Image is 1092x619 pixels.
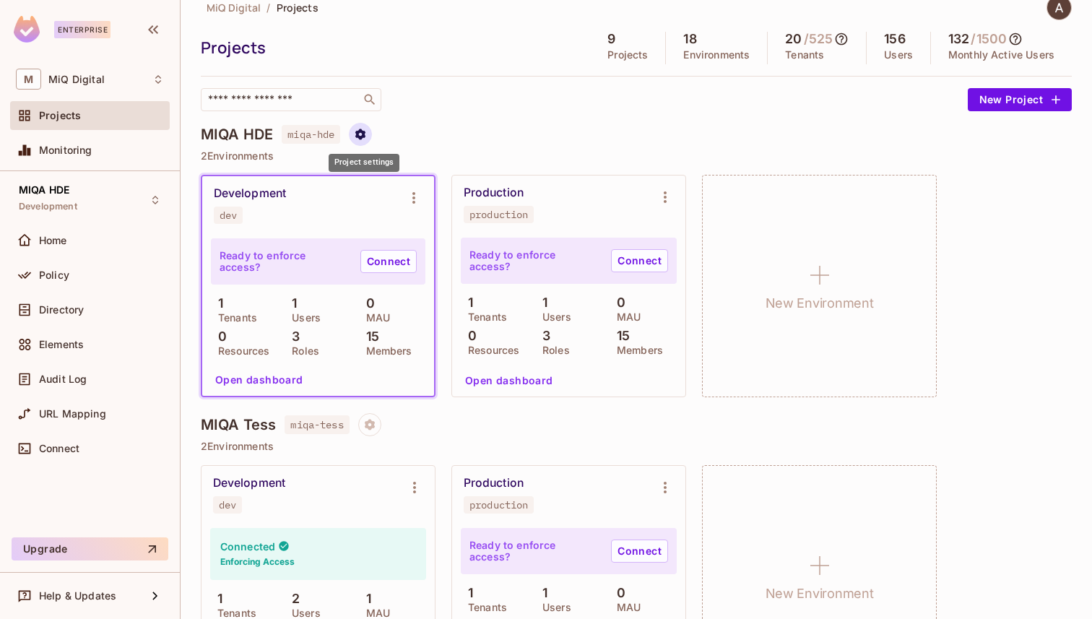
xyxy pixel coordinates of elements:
[461,586,473,600] p: 1
[39,304,84,316] span: Directory
[201,416,276,433] h4: MIQA Tess
[48,74,105,85] span: Workspace: MiQ Digital
[211,345,269,357] p: Resources
[39,408,106,420] span: URL Mapping
[399,183,428,212] button: Environment settings
[461,602,507,613] p: Tenants
[214,186,286,201] div: Development
[469,540,599,563] p: Ready to enforce access?
[804,32,833,46] h5: / 525
[469,499,528,511] div: production
[359,592,371,606] p: 1
[535,329,550,343] p: 3
[14,16,40,43] img: SReyMgAAAABJRU5ErkJggg==
[201,37,583,59] div: Projects
[359,607,390,619] p: MAU
[360,250,417,273] a: Connect
[464,186,524,200] div: Production
[607,49,648,61] p: Projects
[54,21,110,38] div: Enterprise
[39,110,81,121] span: Projects
[16,69,41,90] span: M
[207,1,261,14] span: MiQ Digital
[968,88,1072,111] button: New Project
[266,1,270,14] li: /
[535,602,571,613] p: Users
[210,607,256,619] p: Tenants
[766,293,874,314] h1: New Environment
[39,269,69,281] span: Policy
[201,150,1072,162] p: 2 Environments
[651,183,680,212] button: Environment settings
[213,476,285,490] div: Development
[211,296,223,311] p: 1
[607,32,615,46] h5: 9
[359,345,412,357] p: Members
[971,32,1007,46] h5: / 1500
[464,476,524,490] div: Production
[535,295,547,310] p: 1
[285,592,300,606] p: 2
[948,32,969,46] h5: 132
[285,415,349,434] span: miqa-tess
[349,130,372,144] span: Project settings
[19,184,69,196] span: MIQA HDE
[948,49,1054,61] p: Monthly Active Users
[535,311,571,323] p: Users
[358,420,381,434] span: Project settings
[285,312,321,324] p: Users
[461,311,507,323] p: Tenants
[285,329,300,344] p: 3
[39,144,92,156] span: Monitoring
[461,329,477,343] p: 0
[400,473,429,502] button: Environment settings
[610,586,625,600] p: 0
[884,32,905,46] h5: 156
[329,154,399,172] div: Project settings
[610,602,641,613] p: MAU
[683,49,750,61] p: Environments
[683,32,696,46] h5: 18
[39,590,116,602] span: Help & Updates
[766,583,874,605] h1: New Environment
[285,296,297,311] p: 1
[359,296,375,311] p: 0
[651,473,680,502] button: Environment settings
[611,249,668,272] a: Connect
[785,32,802,46] h5: 20
[220,209,237,221] div: dev
[535,345,570,356] p: Roles
[610,311,641,323] p: MAU
[39,339,84,350] span: Elements
[610,345,663,356] p: Members
[461,345,519,356] p: Resources
[469,249,599,272] p: Ready to enforce access?
[277,1,318,14] span: Projects
[201,126,273,143] h4: MIQA HDE
[219,499,236,511] div: dev
[39,235,67,246] span: Home
[285,607,321,619] p: Users
[220,250,349,273] p: Ready to enforce access?
[12,537,168,560] button: Upgrade
[359,312,390,324] p: MAU
[282,125,340,144] span: miqa-hde
[611,540,668,563] a: Connect
[359,329,379,344] p: 15
[285,345,319,357] p: Roles
[785,49,824,61] p: Tenants
[210,592,222,606] p: 1
[220,540,275,553] h4: Connected
[469,209,528,220] div: production
[535,586,547,600] p: 1
[211,329,227,344] p: 0
[461,295,473,310] p: 1
[211,312,257,324] p: Tenants
[39,373,87,385] span: Audit Log
[610,295,625,310] p: 0
[459,369,559,392] button: Open dashboard
[19,201,77,212] span: Development
[209,368,309,391] button: Open dashboard
[39,443,79,454] span: Connect
[201,441,1072,452] p: 2 Environments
